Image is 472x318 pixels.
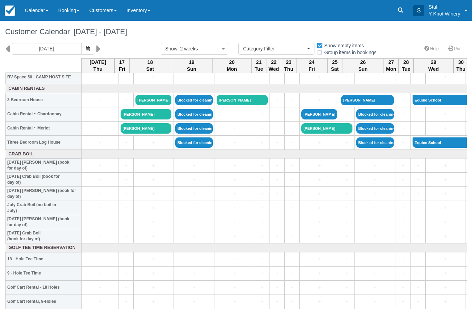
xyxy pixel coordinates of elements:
[257,219,268,226] a: +
[6,70,82,84] th: RV Space 56 - CAMP HOST SITE
[135,74,171,81] a: +
[83,162,117,169] a: +
[83,284,117,291] a: +
[301,204,337,212] a: +
[114,58,129,73] th: 17 Fri
[135,219,171,226] a: +
[6,187,82,201] th: [DATE] [PERSON_NAME] (book for day of)
[175,123,213,134] a: Blocked for cleaning
[317,47,381,58] label: Group items in bookings
[217,298,253,305] a: +
[427,284,463,291] a: +
[398,74,409,81] a: +
[341,74,352,81] a: +
[286,298,298,305] a: +
[286,204,298,212] a: +
[121,139,132,146] a: +
[121,284,132,291] a: +
[356,190,394,197] a: +
[413,74,424,81] a: +
[6,93,82,107] th: 3 Bedroom House
[83,74,117,81] a: +
[414,58,453,73] th: 29 Wed
[356,256,394,263] a: +
[413,219,424,226] a: +
[135,233,171,240] a: +
[398,204,409,212] a: +
[272,298,283,305] a: +
[175,270,213,277] a: +
[272,190,283,197] a: +
[428,10,460,17] p: Y Knot Winery
[70,27,127,36] span: [DATE] - [DATE]
[413,190,424,197] a: +
[398,125,409,132] a: +
[6,229,82,243] th: [DATE] Crab Boil (book for day of)
[217,256,253,263] a: +
[286,96,298,104] a: +
[286,233,298,240] a: +
[121,123,171,134] a: [PERSON_NAME]
[341,256,352,263] a: +
[121,270,132,277] a: +
[356,123,394,134] a: Blocked for cleaning
[356,162,394,169] a: +
[301,219,337,226] a: +
[121,176,132,183] a: +
[301,96,337,104] a: +
[5,6,15,16] img: checkfront-main-nav-mini-logo.png
[286,284,298,291] a: +
[175,284,213,291] a: +
[272,233,283,240] a: +
[212,58,251,73] th: 20 Mon
[356,219,394,226] a: +
[135,95,171,105] a: [PERSON_NAME]
[83,125,117,132] a: +
[356,74,394,81] a: +
[217,176,253,183] a: +
[83,110,117,118] a: +
[252,58,266,73] th: 21 Tue
[286,139,298,146] a: +
[257,110,268,118] a: +
[398,176,409,183] a: +
[135,284,171,291] a: +
[121,162,132,169] a: +
[341,162,352,169] a: +
[83,219,117,226] a: +
[453,58,468,73] th: 30 Thu
[171,58,212,73] th: 19 Sun
[301,284,337,291] a: +
[238,43,314,55] button: Category Filter
[356,204,394,212] a: +
[83,190,117,197] a: +
[121,109,171,119] a: [PERSON_NAME]
[6,266,82,280] th: 9 - Hole Tee Time
[257,284,268,291] a: +
[427,270,463,277] a: +
[420,44,443,54] a: Help
[121,190,132,197] a: +
[427,74,463,81] a: +
[356,137,394,148] a: Blocked for cleaning
[398,270,409,277] a: +
[272,176,283,183] a: +
[341,176,352,183] a: +
[257,125,268,132] a: +
[83,256,117,263] a: +
[217,190,253,197] a: +
[356,176,394,183] a: +
[427,219,463,226] a: +
[398,139,409,146] a: +
[217,139,253,146] a: +
[83,298,117,305] a: +
[135,139,171,146] a: +
[217,270,253,277] a: +
[83,204,117,212] a: +
[217,204,253,212] a: +
[301,190,337,197] a: +
[83,270,117,277] a: +
[257,204,268,212] a: +
[427,233,463,240] a: +
[175,137,213,148] a: Blocked for cleaning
